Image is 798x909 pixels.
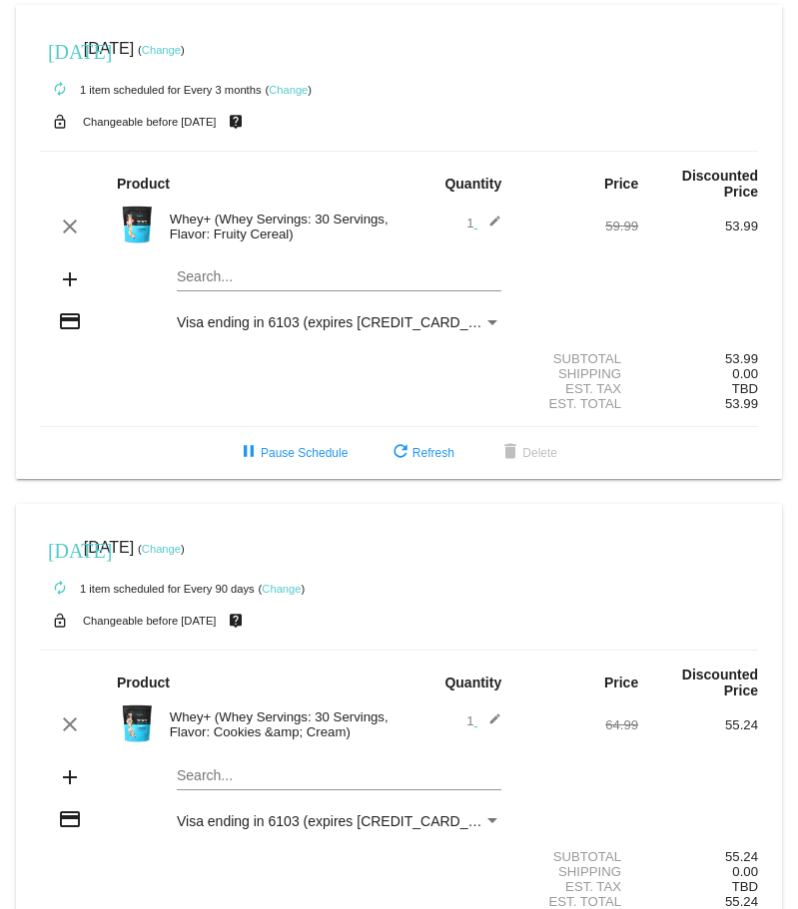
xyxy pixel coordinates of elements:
span: Pause Schedule [237,446,348,460]
div: Whey+ (Whey Servings: 30 Servings, Flavor: Fruity Cereal) [160,212,399,241]
small: Changeable before [DATE] [83,615,217,627]
span: 55.24 [725,894,758,909]
div: 53.99 [638,219,758,233]
mat-icon: [DATE] [48,38,72,62]
div: Est. Tax [518,381,638,396]
mat-icon: lock_open [48,109,72,135]
mat-icon: autorenew [48,78,72,102]
small: ( ) [138,543,185,555]
span: Visa ending in 6103 (expires [CREDIT_CARD_DATA]) [177,813,511,829]
div: Est. Tax [518,879,638,894]
div: Est. Total [518,894,638,909]
strong: Quantity [444,675,501,690]
mat-icon: add [58,267,82,291]
strong: Discounted Price [682,667,758,698]
span: Refresh [389,446,454,460]
button: Pause Schedule [221,435,364,471]
button: Delete [482,435,573,471]
span: 1 [466,713,501,728]
strong: Price [604,176,638,192]
mat-icon: credit_card [58,807,82,831]
span: 0.00 [732,864,758,879]
strong: Product [117,675,170,690]
mat-icon: live_help [224,608,248,634]
a: Change [142,44,181,56]
mat-select: Payment Method [177,813,501,829]
span: TBD [732,381,758,396]
small: ( ) [138,44,185,56]
mat-icon: lock_open [48,608,72,634]
span: TBD [732,879,758,894]
strong: Discounted Price [682,168,758,200]
img: Image-1-Carousel-Whey-2lb-Cookies-n-Cream-no-badge-Transp.png [117,703,157,743]
div: Shipping [518,864,638,879]
div: 64.99 [518,717,638,732]
div: 53.99 [638,351,758,366]
div: 55.24 [638,717,758,732]
mat-icon: edit [477,215,501,238]
div: Est. Total [518,396,638,411]
span: Delete [498,446,557,460]
mat-icon: delete [498,441,522,465]
mat-icon: refresh [389,441,412,465]
a: Change [262,583,301,595]
img: Image-1-Carousel-Whey-2lb-Fruity-Cereal-no-badge-Transp.png [117,205,157,244]
mat-icon: credit_card [58,309,82,333]
mat-icon: pause [237,441,261,465]
span: Visa ending in 6103 (expires [CREDIT_CARD_DATA]) [177,314,511,330]
button: Refresh [373,435,470,471]
mat-icon: autorenew [48,577,72,601]
a: Change [142,543,181,555]
small: ( ) [265,84,312,96]
mat-icon: edit [477,712,501,736]
input: Search... [177,768,501,784]
div: Whey+ (Whey Servings: 30 Servings, Flavor: Cookies &amp; Cream) [160,709,399,739]
mat-icon: live_help [224,109,248,135]
mat-icon: [DATE] [48,537,72,561]
small: 1 item scheduled for Every 90 days [40,583,255,595]
strong: Product [117,176,170,192]
div: 59.99 [518,219,638,233]
small: Changeable before [DATE] [83,116,217,128]
div: Subtotal [518,849,638,864]
strong: Quantity [444,176,501,192]
input: Search... [177,269,501,285]
span: 1 [466,216,501,230]
div: 55.24 [638,849,758,864]
mat-icon: clear [58,215,82,238]
mat-select: Payment Method [177,314,501,330]
div: Subtotal [518,351,638,366]
div: Shipping [518,366,638,381]
strong: Price [604,675,638,690]
mat-icon: clear [58,712,82,736]
small: ( ) [259,583,306,595]
a: Change [269,84,308,96]
small: 1 item scheduled for Every 3 months [40,84,262,96]
mat-icon: add [58,765,82,789]
span: 0.00 [732,366,758,381]
span: 53.99 [725,396,758,411]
